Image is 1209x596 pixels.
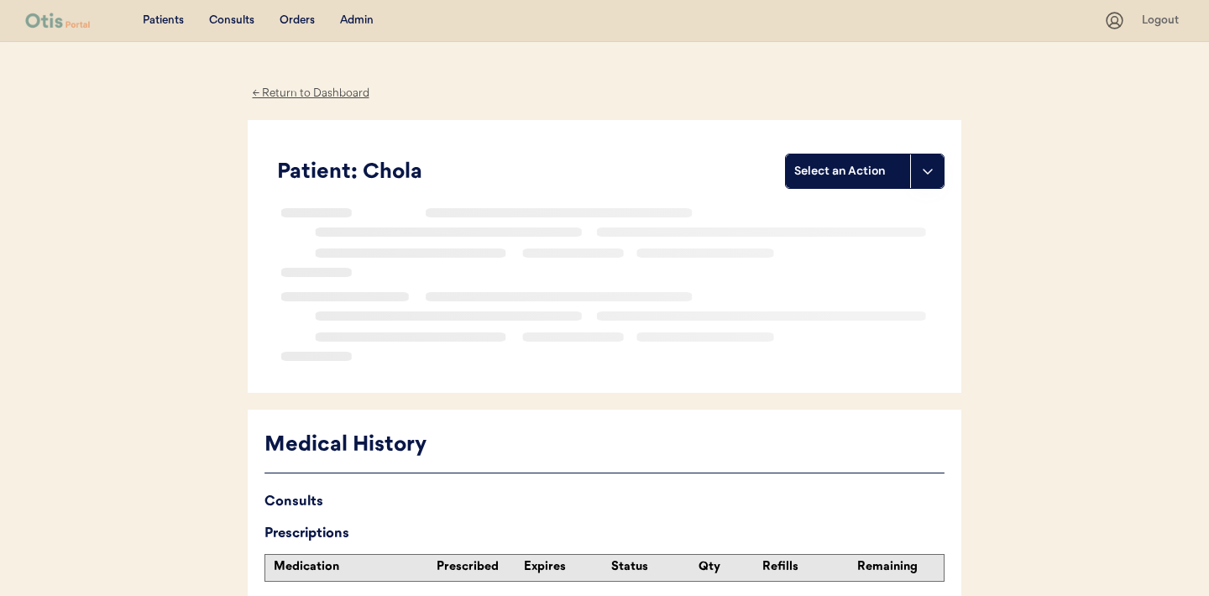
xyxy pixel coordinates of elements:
div: Admin [340,13,374,29]
div: Qty [699,559,762,576]
div: Consults [209,13,254,29]
div: Medical History [264,430,945,462]
div: Logout [1142,13,1184,29]
div: Patient: Chola [277,157,785,189]
div: Select an Action [794,163,902,180]
div: Orders [280,13,315,29]
div: Expires [524,559,611,576]
div: Prescriptions [264,522,945,546]
div: Status [611,559,699,576]
div: Patients [143,13,184,29]
div: Refills [762,559,849,576]
div: Remaining [857,559,944,576]
div: Medication [274,559,437,576]
div: Prescribed [437,559,524,576]
div: Consults [264,490,945,514]
div: ← Return to Dashboard [248,84,374,103]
